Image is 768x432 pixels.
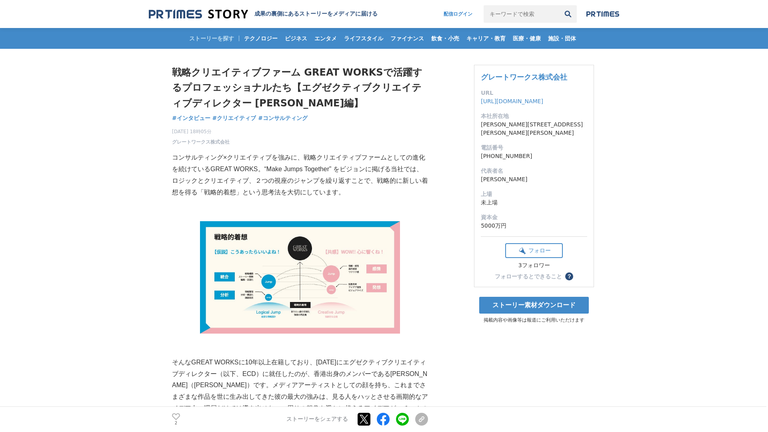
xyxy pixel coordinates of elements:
a: ビジネス [282,28,310,49]
p: ストーリーをシェアする [286,416,348,423]
dd: [PERSON_NAME][STREET_ADDRESS][PERSON_NAME][PERSON_NAME] [481,120,587,137]
span: ライフスタイル [341,35,386,42]
dt: 資本金 [481,213,587,222]
dt: 本社所在地 [481,112,587,120]
a: 成果の裏側にあるストーリーをメディアに届ける 成果の裏側にあるストーリーをメディアに届ける [149,9,378,20]
p: そんなGREAT WORKSに10年以上在籍しており、[DATE]にエグゼクティブクリエイティブディレクター（以下、ECD）に就任したのが、香港出身のメンバーである[PERSON_NAME]（[... [172,357,428,426]
h1: 戦略クリエイティブファーム GREAT WORKSで活躍するプロフェッショナルたち【エグゼクティブクリエイティブディレクター [PERSON_NAME]編】 [172,65,428,111]
button: 検索 [559,5,577,23]
img: 成果の裏側にあるストーリーをメディアに届ける [149,9,248,20]
span: ビジネス [282,35,310,42]
dd: 未上場 [481,198,587,207]
a: エンタメ [311,28,340,49]
dt: 上場 [481,190,587,198]
span: ？ [566,274,572,279]
a: グレートワークス株式会社 [172,138,230,146]
a: ライフスタイル [341,28,386,49]
img: prtimes [586,11,619,17]
button: ？ [565,272,573,280]
a: キャリア・教育 [463,28,509,49]
span: [DATE] 18時05分 [172,128,230,135]
dt: 電話番号 [481,144,587,152]
a: テクノロジー [241,28,281,49]
span: ファイナンス [387,35,427,42]
dd: [PERSON_NAME] [481,175,587,184]
p: 2 [172,421,180,425]
a: グレートワークス株式会社 [481,73,567,81]
input: キーワードで検索 [484,5,559,23]
a: ストーリー素材ダウンロード [479,297,589,314]
a: #インタビュー [172,114,210,122]
a: 飲食・小売 [428,28,462,49]
dd: 5000万円 [481,222,587,230]
dd: [PHONE_NUMBER] [481,152,587,160]
a: 施設・団体 [545,28,579,49]
a: 医療・健康 [510,28,544,49]
div: 3フォロワー [505,262,563,269]
a: #コンサルティング [258,114,308,122]
img: thumbnail_57fed880-a32c-11f0-801e-314050398cb6.png [200,221,400,334]
a: #クリエイティブ [212,114,256,122]
button: フォロー [505,243,563,258]
p: コンサルティング×クリエイティブを強みに、戦略クリエイティブファームとしての進化を続けているGREAT WORKS。“Make Jumps Together” をビジョンに掲げる当社では、ロジッ... [172,152,428,198]
p: 掲載内容や画像等は報道にご利用いただけます [474,317,594,324]
dt: 代表者名 [481,167,587,175]
span: 飲食・小売 [428,35,462,42]
a: [URL][DOMAIN_NAME] [481,98,543,104]
a: 配信ログイン [436,5,480,23]
h2: 成果の裏側にあるストーリーをメディアに届ける [254,10,378,18]
span: 施設・団体 [545,35,579,42]
a: ファイナンス [387,28,427,49]
span: テクノロジー [241,35,281,42]
div: フォローするとできること [495,274,562,279]
span: エンタメ [311,35,340,42]
dt: URL [481,89,587,97]
span: 医療・健康 [510,35,544,42]
span: キャリア・教育 [463,35,509,42]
